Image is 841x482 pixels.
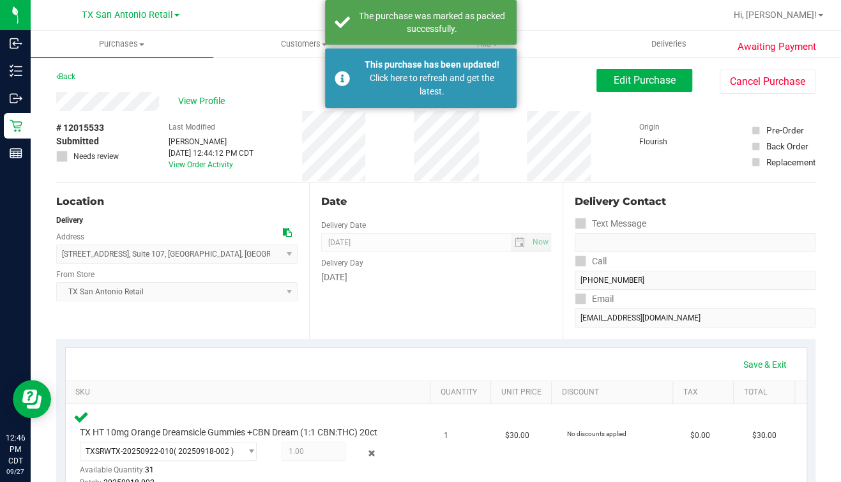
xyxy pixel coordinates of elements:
[56,121,104,135] span: # 12015533
[690,430,710,442] span: $0.00
[766,156,815,169] div: Replacement
[56,72,75,81] a: Back
[357,58,507,72] div: This purchase has been updated!
[174,447,234,456] span: ( 20250918-002 )
[440,388,485,398] a: Quantity
[169,136,254,147] div: [PERSON_NAME]
[169,121,215,133] label: Last Modified
[75,388,425,398] a: SKU
[505,430,529,442] span: $30.00
[744,388,789,398] a: Total
[357,10,507,35] div: The purchase was marked as packed successfully.
[596,69,692,92] button: Edit Purchase
[56,216,83,225] strong: Delivery
[752,430,777,442] span: $30.00
[639,136,703,147] div: Flourish
[567,430,626,437] span: No discounts applied
[578,31,761,57] a: Deliveries
[73,151,119,162] span: Needs review
[169,160,233,169] a: View Order Activity
[169,147,254,159] div: [DATE] 12:44:12 PM CDT
[766,140,808,153] div: Back Order
[575,271,815,290] input: Format: (999) 999-9999
[31,38,213,50] span: Purchases
[738,40,816,54] span: Awaiting Payment
[56,269,95,280] label: From Store
[56,135,99,148] span: Submitted
[10,147,22,160] inline-svg: Reports
[31,31,213,57] a: Purchases
[575,252,607,271] label: Call
[10,119,22,132] inline-svg: Retail
[10,37,22,50] inline-svg: Inbound
[683,388,729,398] a: Tax
[734,10,817,20] span: Hi, [PERSON_NAME]!
[575,194,815,209] div: Delivery Contact
[214,38,395,50] span: Customers
[321,220,366,231] label: Delivery Date
[575,290,614,308] label: Email
[82,10,173,20] span: TX San Antonio Retail
[6,467,25,476] p: 09/27
[735,354,795,375] a: Save & Exit
[321,257,363,269] label: Delivery Day
[562,388,669,398] a: Discount
[575,233,815,252] input: Format: (999) 999-9999
[614,74,676,86] span: Edit Purchase
[283,226,292,239] div: Copy address to clipboard
[145,465,154,474] span: 31
[10,92,22,105] inline-svg: Outbound
[240,442,256,460] span: select
[634,38,704,50] span: Deliveries
[321,194,550,209] div: Date
[444,430,448,442] span: 1
[575,215,646,233] label: Text Message
[86,447,174,456] span: TXSRWTX-20250922-010
[13,380,51,418] iframe: Resource center
[56,231,84,243] label: Address
[56,194,298,209] div: Location
[501,388,547,398] a: Unit Price
[6,432,25,467] p: 12:46 PM CDT
[357,72,507,98] div: Click here to refresh and get the latest.
[178,94,229,108] span: View Profile
[639,121,660,133] label: Origin
[321,271,550,284] div: [DATE]
[720,70,815,94] button: Cancel Purchase
[80,426,377,439] span: TX HT 10mg Orange Dreamsicle Gummies +CBN Dream (1:1 CBN:THC) 20ct
[213,31,396,57] a: Customers
[10,64,22,77] inline-svg: Inventory
[766,124,803,137] div: Pre-Order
